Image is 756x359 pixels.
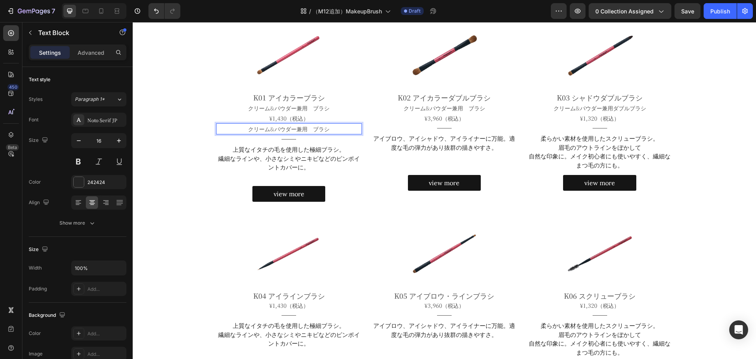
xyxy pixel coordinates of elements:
p: view more [296,156,327,166]
p: 上質なイタチの毛を使用した極細ブラシ。 [84,123,229,132]
img: MakeupBrush_K06.jpg [430,195,503,268]
p: 自然な印象に。メイク初心者にも使いやすく、繊細なまつ毛の方にも。 [395,317,539,335]
div: Background [29,310,67,321]
span: ¥3,960（税込） [292,279,332,287]
div: Add... [87,351,124,358]
div: Add... [87,330,124,337]
span: / [309,7,311,15]
div: Undo/Redo [148,3,180,19]
div: Open Intercom Messenger [729,320,748,339]
p: K03 シャドウダブルブラシ [395,71,539,80]
a: view more [430,153,503,169]
div: Text style [29,76,50,83]
a: view more [275,153,348,169]
div: Size [29,135,50,146]
div: Noto Serif JP [87,117,124,124]
p: 7 [52,6,55,16]
span: クリーム&パウダー兼用 ブラシ [271,82,352,90]
h2: K05 アイブロウ・ラインブラシ [239,269,385,279]
p: 繊細なラインや、小さなシミやニキビなどのピンポイントカバーに。 [84,132,229,150]
a: view more [120,164,193,180]
p: 繊細なラインや、小さなシミやニキビなどのピンポイントカバーに。 [84,308,229,326]
p: Settings [39,48,61,57]
button: 7 [3,3,59,19]
p: 上質なイタチの毛を使用した極細ブラシ。 [84,299,229,308]
p: Advanced [78,48,104,57]
button: Publish [704,3,737,19]
p: 眉毛のアウトラインをぼかして [395,121,539,130]
h2: K06 スクリューブラシ [394,269,540,279]
div: Styles [29,96,43,103]
span: Save [681,8,694,15]
div: Rich Text Editor. Editing area: main [394,80,540,91]
span: クリーム&パウダー兼用 ブラシ [115,82,197,90]
h2: Rich Text Editor. Editing area: main [83,71,230,81]
span: クリーム&パウダー兼用ダブルブラシ [421,82,513,90]
h2: K04 アイラインブラシ [83,269,230,279]
div: Align [29,197,51,208]
p: アイブロウ、アイシャドウ、アイライナーに万能。適度な毛の弾力があり抜群の描きやすさ。 [239,112,384,130]
div: Width [29,264,42,272]
button: Save [674,3,700,19]
div: Publish [710,7,730,15]
p: 柔らかい素材を使用したスクリューブラシ。 [395,112,539,121]
span: Paragraph 1* [75,96,105,103]
span: クリーム&パウダー兼用 ブラシ [115,103,197,111]
p: 自然な印象に。メイク初心者にも使いやすく、繊細なまつ毛の方にも。 [395,130,539,147]
span: ¥1,320（税込） [447,92,487,100]
h2: Rich Text Editor. Editing area: main [394,71,540,81]
div: Beta [6,144,19,151]
span: （M12追加）MakeupBrush [313,7,382,15]
p: 柔らかい素材を使用したスクリューブラシ。 [395,299,539,308]
div: Show more [59,219,96,227]
button: 0 collection assigned [589,3,671,19]
img: MakeupBrush_K04.jpg [120,195,193,268]
span: ¥1,430（税込） [137,92,176,100]
p: K01 アイカラーブラシ [84,71,229,80]
div: Add... [87,286,124,293]
span: Draft [409,7,421,15]
p: アイブロウ、アイシャドウ、アイライナーに万能。適度な毛の弾力があり抜群の描きやすさ。 [239,299,384,317]
div: Color [29,179,41,186]
div: Padding [29,285,47,292]
input: Auto [72,261,126,275]
div: 242424 [87,179,124,186]
p: view more [141,167,172,177]
p: 眉毛のアウトラインをぼかして [395,308,539,317]
p: Text Block [38,28,105,37]
p: view more [452,156,482,166]
div: Color [29,330,41,337]
h2: Rich Text Editor. Editing area: main [239,71,385,81]
span: ¥3,960（税込） [292,92,332,100]
div: Font [29,116,39,123]
button: Paragraph 1* [71,92,126,106]
p: K02 アイカラーダブルブラシ [239,71,384,80]
iframe: Design area [133,22,756,359]
button: Show more [29,216,126,230]
div: Rich Text Editor. Editing area: main [83,80,230,91]
img: MakeupBrush_K05.jpg [275,195,348,268]
div: 450 [7,84,19,90]
span: ¥1,320（税込） [447,279,487,287]
div: Rich Text Editor. Editing area: main [83,101,230,112]
div: Image [29,350,43,357]
span: 0 collection assigned [595,7,654,15]
span: ¥1,430（税込） [137,279,176,287]
div: Size [29,244,50,255]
